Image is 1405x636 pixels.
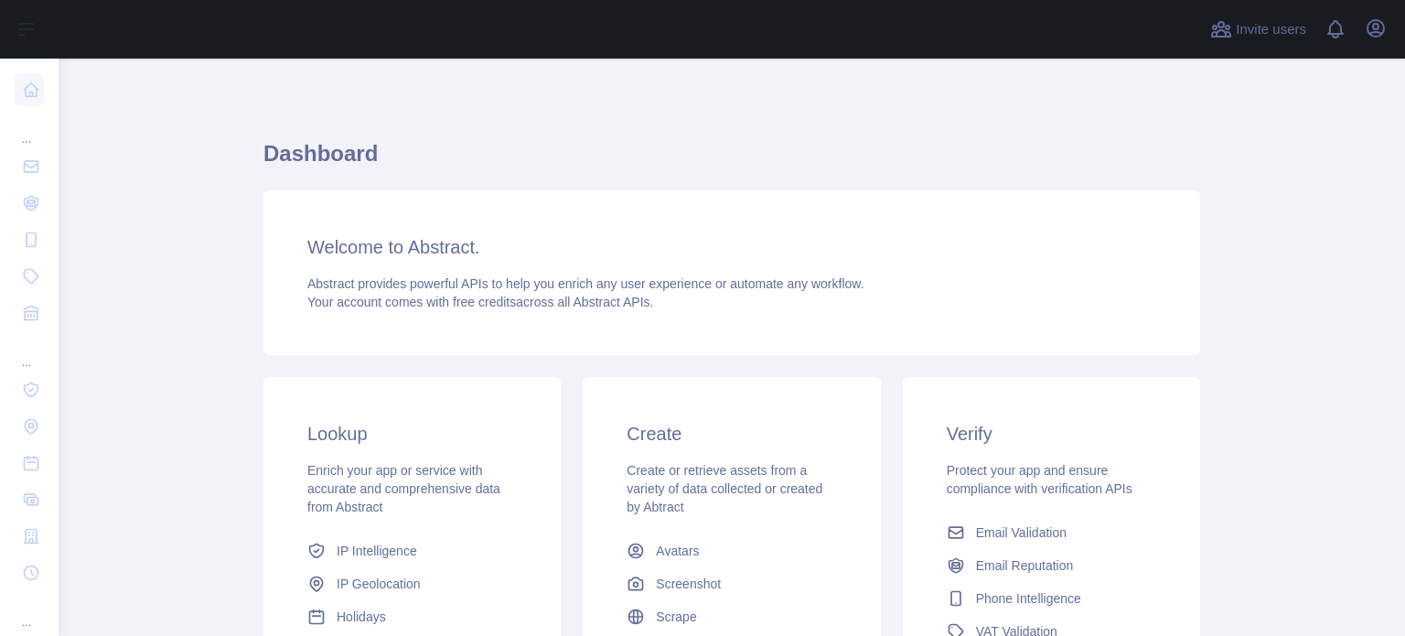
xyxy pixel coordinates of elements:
[976,523,1067,542] span: Email Validation
[337,575,421,593] span: IP Geolocation
[337,608,386,626] span: Holidays
[307,421,517,447] h3: Lookup
[619,534,843,567] a: Avatars
[337,542,417,560] span: IP Intelligence
[976,556,1074,575] span: Email Reputation
[15,110,44,146] div: ...
[947,463,1132,496] span: Protect your app and ensure compliance with verification APIs
[263,139,1200,183] h1: Dashboard
[947,421,1156,447] h3: Verify
[627,463,822,514] span: Create or retrieve assets from a variety of data collected or created by Abtract
[15,593,44,630] div: ...
[656,575,721,593] span: Screenshot
[619,567,843,600] a: Screenshot
[300,534,524,567] a: IP Intelligence
[307,463,500,514] span: Enrich your app or service with accurate and comprehensive data from Abstract
[453,295,516,309] span: free credits
[976,589,1081,608] span: Phone Intelligence
[300,567,524,600] a: IP Geolocation
[1207,15,1310,44] button: Invite users
[627,421,836,447] h3: Create
[1236,19,1306,40] span: Invite users
[939,549,1164,582] a: Email Reputation
[656,608,696,626] span: Scrape
[307,295,653,309] span: Your account comes with across all Abstract APIs.
[656,542,699,560] span: Avatars
[307,276,864,291] span: Abstract provides powerful APIs to help you enrich any user experience or automate any workflow.
[619,600,843,633] a: Scrape
[307,234,1156,260] h3: Welcome to Abstract.
[939,582,1164,615] a: Phone Intelligence
[300,600,524,633] a: Holidays
[939,516,1164,549] a: Email Validation
[15,333,44,370] div: ...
